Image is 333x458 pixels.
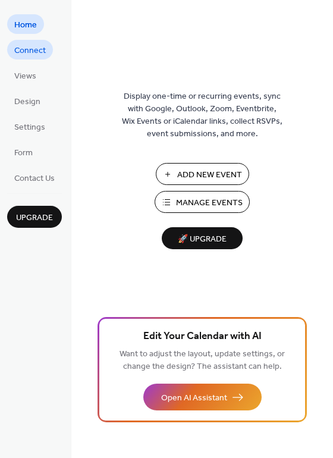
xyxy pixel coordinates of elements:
button: Manage Events [155,191,250,213]
a: Design [7,91,48,111]
a: Connect [7,40,53,59]
span: Upgrade [16,212,53,224]
span: Views [14,70,36,83]
a: Form [7,142,40,162]
span: Contact Us [14,172,55,185]
span: Home [14,19,37,32]
span: Design [14,96,40,108]
span: Display one-time or recurring events, sync with Google, Outlook, Zoom, Eventbrite, Wix Events or ... [122,90,282,140]
button: Open AI Assistant [143,384,262,410]
button: Add New Event [156,163,249,185]
span: Settings [14,121,45,134]
a: Views [7,65,43,85]
span: Manage Events [176,197,243,209]
a: Contact Us [7,168,62,187]
span: Edit Your Calendar with AI [143,328,262,345]
span: Open AI Assistant [161,392,227,404]
a: Home [7,14,44,34]
span: 🚀 Upgrade [169,231,235,247]
span: Want to adjust the layout, update settings, or change the design? The assistant can help. [120,346,285,375]
a: Settings [7,117,52,136]
button: Upgrade [7,206,62,228]
span: Connect [14,45,46,57]
span: Add New Event [177,169,242,181]
span: Form [14,147,33,159]
button: 🚀 Upgrade [162,227,243,249]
